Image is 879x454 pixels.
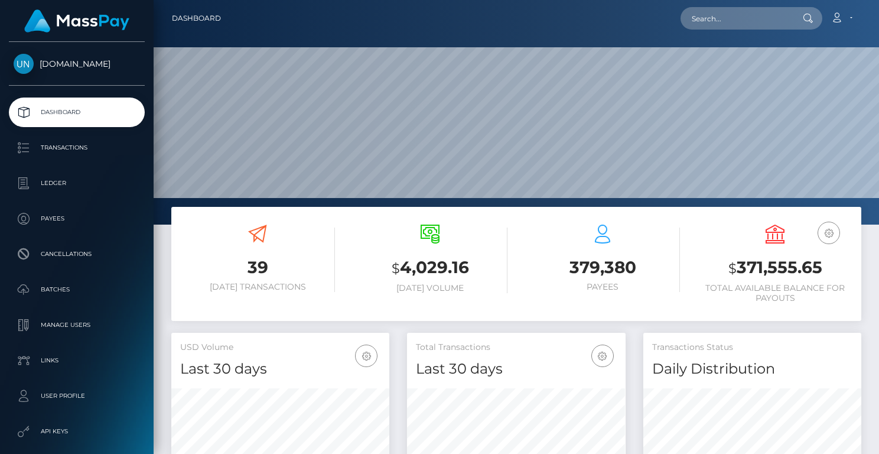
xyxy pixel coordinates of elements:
[14,387,140,405] p: User Profile
[392,260,400,277] small: $
[14,316,140,334] p: Manage Users
[9,346,145,375] a: Links
[180,282,335,292] h6: [DATE] Transactions
[14,423,140,440] p: API Keys
[9,239,145,269] a: Cancellations
[353,283,507,293] h6: [DATE] Volume
[14,352,140,369] p: Links
[14,210,140,228] p: Payees
[9,98,145,127] a: Dashboard
[353,256,507,280] h3: 4,029.16
[525,256,680,279] h3: 379,380
[180,342,380,354] h5: USD Volume
[180,256,335,279] h3: 39
[652,359,852,380] h4: Daily Distribution
[14,281,140,299] p: Batches
[416,359,616,380] h4: Last 30 days
[9,168,145,198] a: Ledger
[698,256,852,280] h3: 371,555.65
[9,275,145,304] a: Batches
[14,54,34,74] img: Unlockt.me
[180,359,380,380] h4: Last 30 days
[9,310,145,340] a: Manage Users
[9,417,145,446] a: API Keys
[9,133,145,163] a: Transactions
[728,260,737,277] small: $
[9,204,145,234] a: Payees
[24,9,129,33] img: MassPay Logo
[681,7,792,30] input: Search...
[14,139,140,157] p: Transactions
[14,103,140,121] p: Dashboard
[14,174,140,192] p: Ledger
[525,282,680,292] h6: Payees
[652,342,852,354] h5: Transactions Status
[9,381,145,411] a: User Profile
[698,283,852,303] h6: Total Available Balance for Payouts
[172,6,221,31] a: Dashboard
[9,59,145,69] span: [DOMAIN_NAME]
[14,245,140,263] p: Cancellations
[416,342,616,354] h5: Total Transactions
